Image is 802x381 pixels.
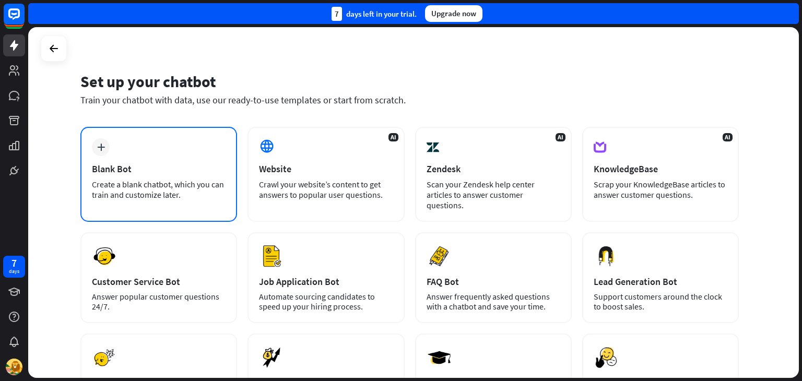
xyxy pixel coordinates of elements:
[11,258,17,268] div: 7
[8,4,40,35] button: Open LiveChat chat widget
[259,179,393,200] div: Crawl your website’s content to get answers to popular user questions.
[594,292,727,312] div: Support customers around the clock to boost sales.
[3,256,25,278] a: 7 days
[80,72,739,91] div: Set up your chatbot
[332,7,342,21] div: 7
[80,94,739,106] div: Train your chatbot with data, use our ready-to-use templates or start from scratch.
[259,163,393,175] div: Website
[427,292,560,312] div: Answer frequently asked questions with a chatbot and save your time.
[92,276,226,288] div: Customer Service Bot
[427,276,560,288] div: FAQ Bot
[92,292,226,312] div: Answer popular customer questions 24/7.
[332,7,417,21] div: days left in your trial.
[425,5,482,22] div: Upgrade now
[594,179,727,200] div: Scrap your KnowledgeBase articles to answer customer questions.
[594,163,727,175] div: KnowledgeBase
[92,179,226,200] div: Create a blank chatbot, which you can train and customize later.
[9,268,19,275] div: days
[259,292,393,312] div: Automate sourcing candidates to speed up your hiring process.
[594,276,727,288] div: Lead Generation Bot
[427,179,560,210] div: Scan your Zendesk help center articles to answer customer questions.
[259,276,393,288] div: Job Application Bot
[427,163,560,175] div: Zendesk
[97,144,105,151] i: plus
[388,133,398,141] span: AI
[92,163,226,175] div: Blank Bot
[556,133,565,141] span: AI
[723,133,733,141] span: AI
